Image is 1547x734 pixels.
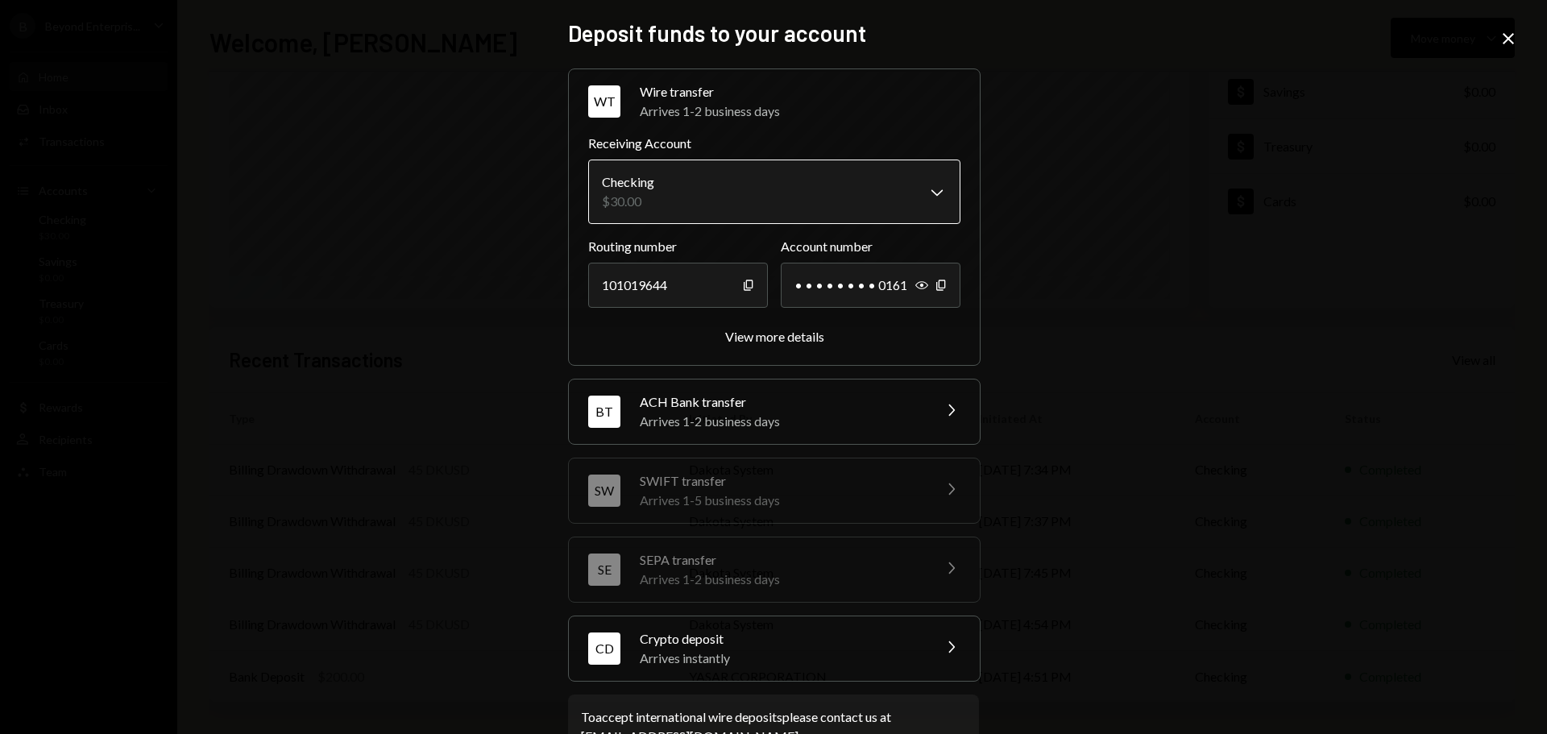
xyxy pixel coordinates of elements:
[640,471,922,491] div: SWIFT transfer
[588,134,960,346] div: WTWire transferArrives 1-2 business days
[569,458,980,523] button: SWSWIFT transferArrives 1-5 business days
[640,412,922,431] div: Arrives 1-2 business days
[725,329,824,346] button: View more details
[640,550,922,570] div: SEPA transfer
[640,392,922,412] div: ACH Bank transfer
[588,632,620,665] div: CD
[569,616,980,681] button: CDCrypto depositArrives instantly
[569,69,980,134] button: WTWire transferArrives 1-2 business days
[588,85,620,118] div: WT
[640,629,922,649] div: Crypto deposit
[588,237,768,256] label: Routing number
[588,263,768,308] div: 101019644
[781,237,960,256] label: Account number
[640,82,960,102] div: Wire transfer
[640,649,922,668] div: Arrives instantly
[588,134,960,153] label: Receiving Account
[568,18,979,49] h2: Deposit funds to your account
[640,102,960,121] div: Arrives 1-2 business days
[640,570,922,589] div: Arrives 1-2 business days
[640,491,922,510] div: Arrives 1-5 business days
[725,329,824,344] div: View more details
[569,379,980,444] button: BTACH Bank transferArrives 1-2 business days
[588,160,960,224] button: Receiving Account
[569,537,980,602] button: SESEPA transferArrives 1-2 business days
[588,554,620,586] div: SE
[588,475,620,507] div: SW
[588,396,620,428] div: BT
[781,263,960,308] div: • • • • • • • • 0161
